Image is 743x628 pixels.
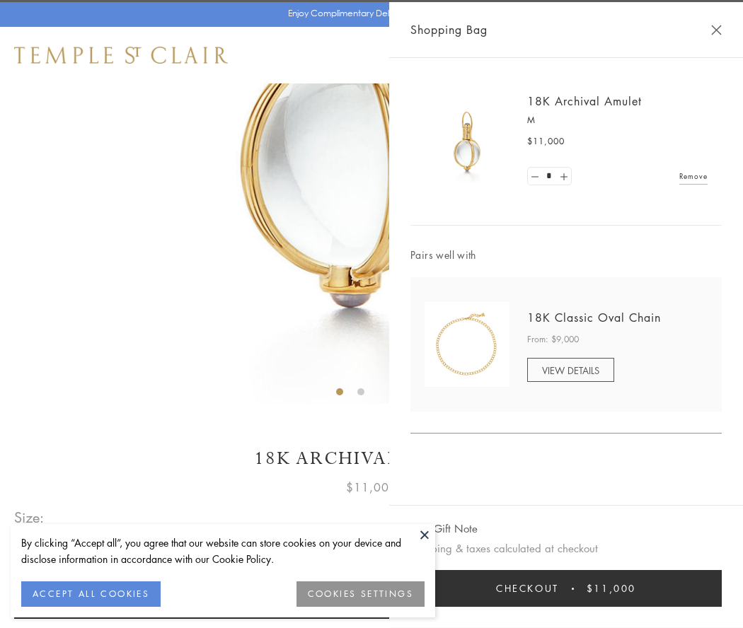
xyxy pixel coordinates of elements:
[296,581,425,607] button: COOKIES SETTINGS
[346,478,397,496] span: $11,000
[410,520,478,537] button: Add Gift Note
[410,540,722,557] p: Shipping & taxes calculated at checkout
[425,99,509,184] img: 18K Archival Amulet
[528,168,542,185] a: Set quantity to 0
[288,6,449,21] p: Enjoy Complimentary Delivery & Returns
[14,47,228,64] img: Temple St. Clair
[542,364,599,377] span: VIEW DETAILS
[711,25,722,35] button: Close Shopping Bag
[527,310,661,325] a: 18K Classic Oval Chain
[21,581,161,607] button: ACCEPT ALL COOKIES
[410,21,488,39] span: Shopping Bag
[14,446,729,471] h1: 18K Archival Amulet
[679,168,708,184] a: Remove
[527,358,614,382] a: VIEW DETAILS
[425,302,509,387] img: N88865-OV18
[410,247,722,263] span: Pairs well with
[527,332,579,347] span: From: $9,000
[14,506,45,529] span: Size:
[556,168,570,185] a: Set quantity to 2
[21,535,425,567] div: By clicking “Accept all”, you agree that our website can store cookies on your device and disclos...
[410,570,722,607] button: Checkout $11,000
[527,93,642,109] a: 18K Archival Amulet
[527,134,565,149] span: $11,000
[527,113,708,127] p: M
[496,581,559,596] span: Checkout
[587,581,636,596] span: $11,000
